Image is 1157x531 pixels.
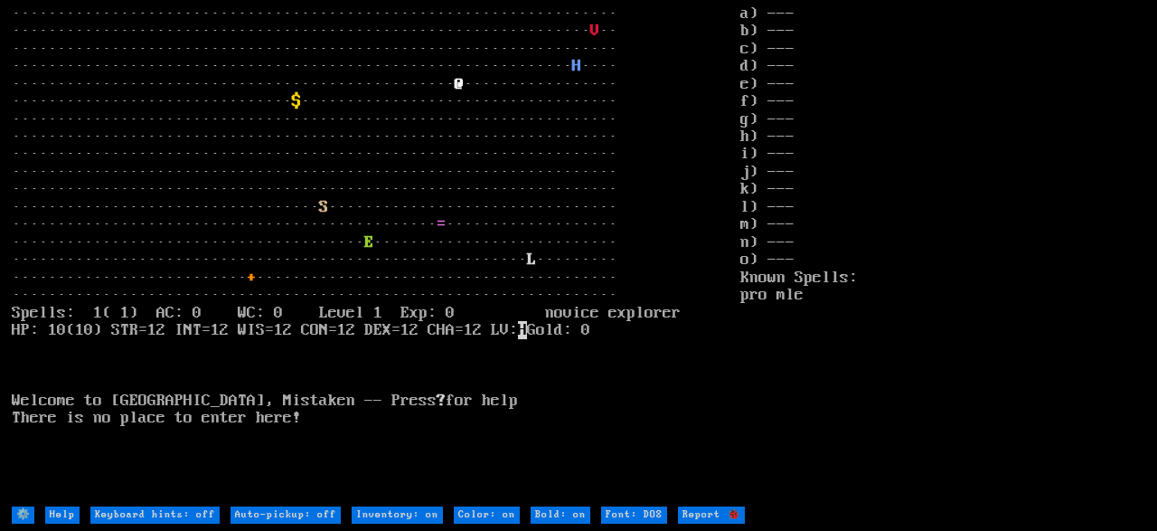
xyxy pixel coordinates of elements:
input: Bold: on [531,507,590,524]
font: $ [292,92,301,110]
input: ⚙️ [12,507,34,524]
input: Help [45,507,80,524]
input: Font: DOS [601,507,667,524]
font: S [319,198,328,216]
input: Auto-pickup: off [230,507,341,524]
font: L [527,251,536,269]
mark: H [518,321,527,339]
font: = [437,215,446,233]
b: ? [437,392,446,410]
font: + [247,269,256,287]
font: H [572,57,581,75]
input: Inventory: on [352,507,443,524]
input: Color: on [454,507,520,524]
larn: ··································································· ·····························... [12,5,740,505]
input: Report 🐞 [678,507,745,524]
input: Keyboard hints: off [90,507,220,524]
stats: a) --- b) --- c) --- d) --- e) --- f) --- g) --- h) --- i) --- j) --- k) --- l) --- m) --- n) ---... [740,5,1145,505]
font: E [364,233,373,251]
font: V [590,22,599,40]
font: @ [455,75,464,93]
